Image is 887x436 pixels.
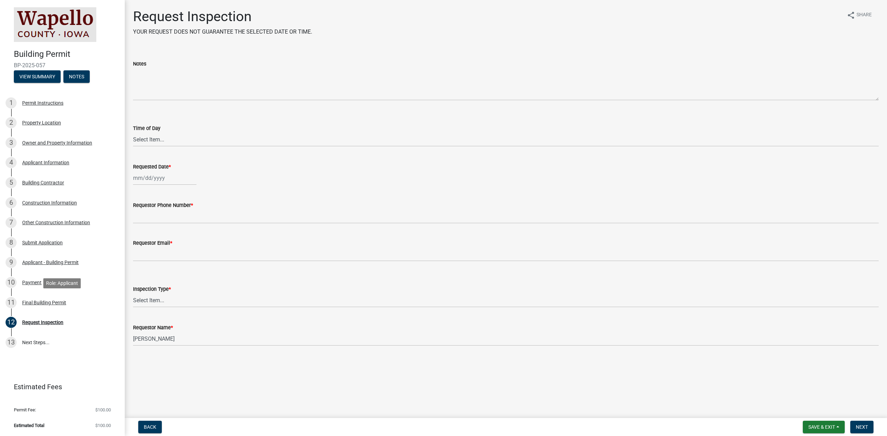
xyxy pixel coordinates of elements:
[808,424,835,430] span: Save & Exit
[6,97,17,108] div: 1
[133,62,146,67] label: Notes
[63,70,90,83] button: Notes
[14,408,36,412] span: Permit Fee:
[6,297,17,308] div: 11
[6,337,17,348] div: 13
[14,74,61,80] wm-modal-confirm: Summary
[144,424,156,430] span: Back
[63,74,90,80] wm-modal-confirm: Notes
[6,277,17,288] div: 10
[133,8,312,25] h1: Request Inspection
[22,260,79,265] div: Applicant - Building Permit
[133,171,196,185] input: mm/dd/yyyy
[133,325,173,330] label: Requestor Name
[22,101,63,105] div: Permit Instructions
[847,11,855,19] i: share
[857,11,872,19] span: Share
[6,117,17,128] div: 2
[133,165,171,169] label: Requested Date
[850,421,873,433] button: Next
[22,200,77,205] div: Construction Information
[6,217,17,228] div: 7
[22,240,63,245] div: Submit Application
[133,28,312,36] p: YOUR REQUEST DOES NOT GUARANTEE THE SELECTED DATE OR TIME.
[22,120,61,125] div: Property Location
[6,157,17,168] div: 4
[14,62,111,69] span: BP-2025-057
[22,180,64,185] div: Building Contractor
[22,160,69,165] div: Applicant Information
[22,140,92,145] div: Owner and Property Information
[95,408,111,412] span: $100.00
[133,203,193,208] label: Requestor Phone Number
[14,7,96,42] img: Wapello County, Iowa
[14,423,44,428] span: Estimated Total
[6,257,17,268] div: 9
[14,70,61,83] button: View Summary
[133,241,172,246] label: Requestor Email
[6,317,17,328] div: 12
[6,197,17,208] div: 6
[14,49,119,59] h4: Building Permit
[856,424,868,430] span: Next
[138,421,162,433] button: Back
[43,278,81,288] div: Role: Applicant
[22,300,66,305] div: Final Building Permit
[6,177,17,188] div: 5
[6,137,17,148] div: 3
[6,237,17,248] div: 8
[803,421,845,433] button: Save & Exit
[22,280,42,285] div: Payment
[841,8,877,22] button: shareShare
[133,126,160,131] label: Time of Day
[95,423,111,428] span: $100.00
[6,380,114,394] a: Estimated Fees
[22,220,90,225] div: Other Construction Information
[22,320,63,325] div: Request Inspection
[133,287,171,292] label: Inspection Type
